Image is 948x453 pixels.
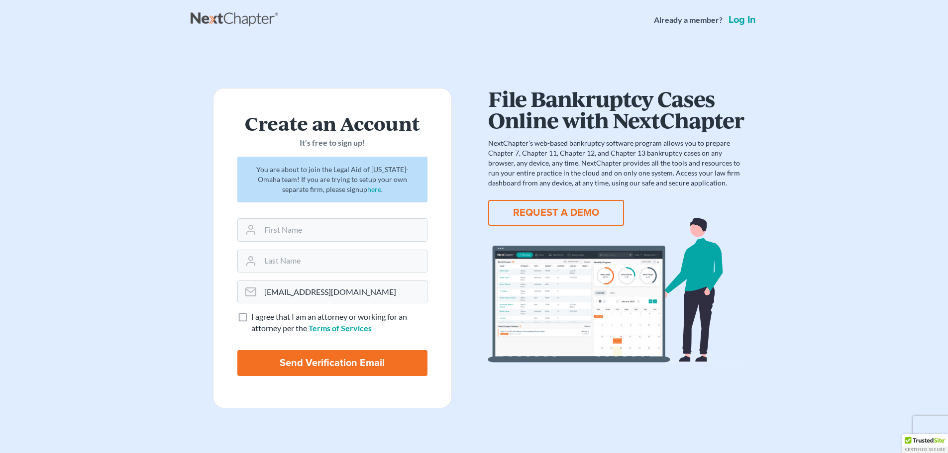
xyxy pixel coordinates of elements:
span: I agree that I am an attorney or working for an attorney per the [251,312,407,333]
div: You are about to join the Legal Aid of [US_STATE]- Omaha team! If you are trying to setup your ow... [237,157,427,202]
input: First Name [260,219,427,241]
a: Terms of Services [309,323,372,333]
input: Email Address [260,281,427,303]
strong: Already a member? [654,14,723,26]
img: dashboard-867a026336fddd4d87f0941869007d5e2a59e2bc3a7d80a2916e9f42c0117099.svg [488,218,744,362]
input: Last Name [260,250,427,272]
input: Send Verification Email [237,350,427,376]
h1: File Bankruptcy Cases Online with NextChapter [488,88,744,130]
div: TrustedSite Certified [902,434,948,453]
p: It’s free to sign up! [237,137,427,149]
button: REQUEST A DEMO [488,200,624,226]
a: here [367,185,381,193]
p: NextChapter’s web-based bankruptcy software program allows you to prepare Chapter 7, Chapter 11, ... [488,138,744,188]
h2: Create an Account [237,112,427,133]
a: Log in [727,15,758,25]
